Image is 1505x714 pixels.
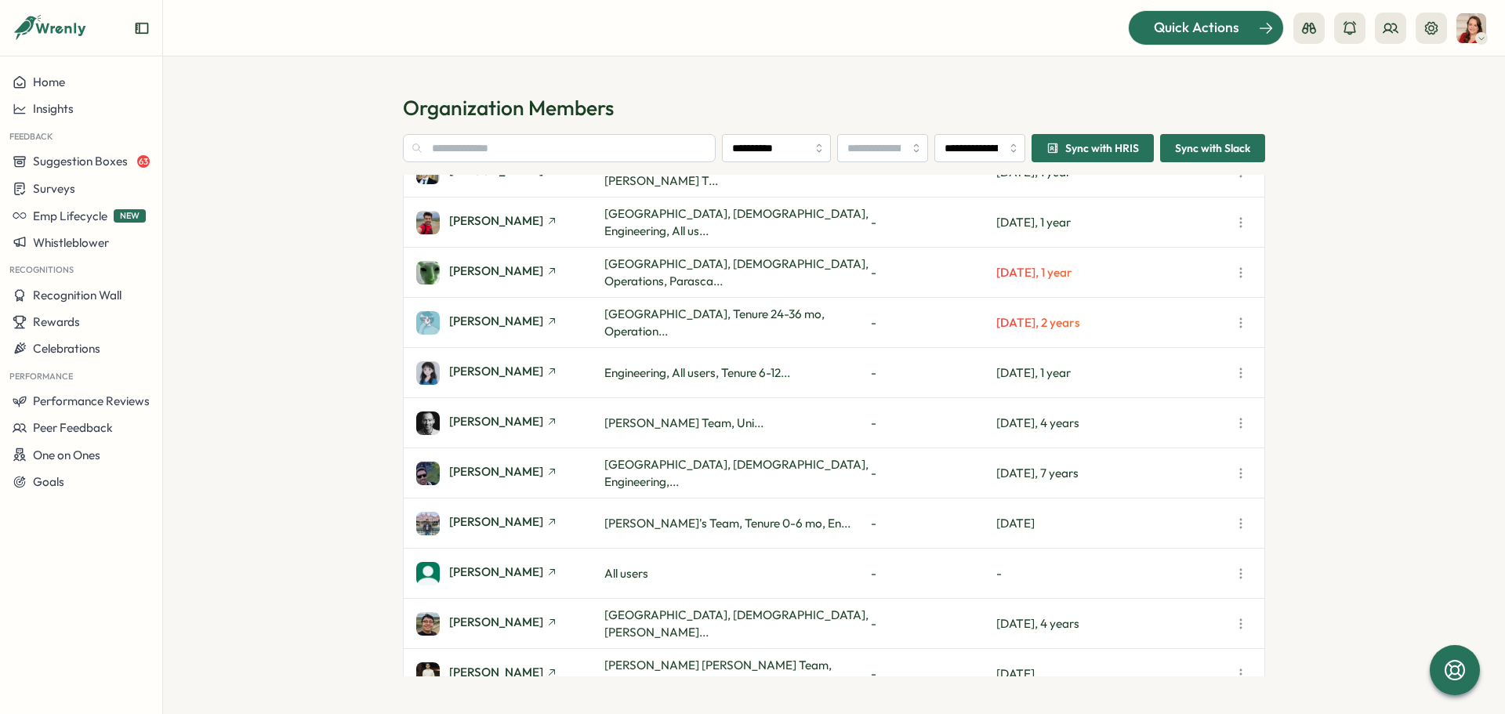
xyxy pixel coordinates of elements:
[871,615,996,632] p: -
[416,662,440,686] img: Hirdayam Narula
[33,420,113,435] span: Peer Feedback
[604,607,869,640] span: [GEOGRAPHIC_DATA], [DEMOGRAPHIC_DATA], [PERSON_NAME]...
[449,315,543,327] span: [PERSON_NAME]
[416,361,604,385] a: Gergana Minova[PERSON_NAME]
[996,415,1230,432] p: [DATE], 4 years
[403,94,1265,121] h1: Organization Members
[604,306,825,339] span: [GEOGRAPHIC_DATA], Tenure 24-36 mo, Operation...
[449,415,543,427] span: [PERSON_NAME]
[416,211,440,234] img: George Milescu
[449,466,543,477] span: [PERSON_NAME]
[416,361,440,385] img: Gergana Minova
[604,365,790,380] span: Engineering, All users, Tenure 6-12...
[604,566,648,581] span: All users
[604,256,869,288] span: [GEOGRAPHIC_DATA], [DEMOGRAPHIC_DATA], Operations, Parasca...
[996,515,1230,532] p: [DATE]
[416,261,604,285] a: George Morosanu[PERSON_NAME]
[416,512,604,535] a: Harshit Goyal[PERSON_NAME]
[33,341,100,356] span: Celebrations
[33,101,74,116] span: Insights
[604,658,832,690] span: [PERSON_NAME] [PERSON_NAME] Team, Tenure...
[871,214,996,231] p: -
[604,156,869,188] span: [GEOGRAPHIC_DATA], [DEMOGRAPHIC_DATA], [PERSON_NAME] T...
[1175,135,1250,161] span: Sync with Slack
[449,666,543,678] span: [PERSON_NAME]
[996,665,1230,683] p: [DATE]
[871,465,996,482] p: -
[416,612,604,636] a: Hideaki Naka[PERSON_NAME]
[416,612,440,636] img: Hideaki Naka
[1160,134,1265,162] button: Sync with Slack
[871,665,996,683] p: -
[416,261,440,285] img: George Morosanu
[604,457,869,489] span: [GEOGRAPHIC_DATA], [DEMOGRAPHIC_DATA], Engineering,...
[33,393,150,408] span: Performance Reviews
[996,264,1230,281] p: [DATE], 1 year
[1128,10,1284,45] button: Quick Actions
[449,165,543,176] span: [PERSON_NAME]
[996,364,1230,382] p: [DATE], 1 year
[871,364,996,382] p: -
[449,265,543,277] span: [PERSON_NAME]
[33,235,109,250] span: Whistleblower
[416,311,604,335] a: Georgiana-Maria Palade[PERSON_NAME]
[449,616,543,628] span: [PERSON_NAME]
[449,365,543,377] span: [PERSON_NAME]
[996,615,1230,632] p: [DATE], 4 years
[33,181,75,196] span: Surveys
[416,562,604,585] a: Harshit Singh[PERSON_NAME]
[871,314,996,332] p: -
[416,462,604,485] a: Giuseppe D'Elia[PERSON_NAME]
[1065,143,1139,154] span: Sync with HRIS
[33,448,100,462] span: One on Ones
[416,311,440,335] img: Georgiana-Maria Palade
[604,516,850,531] span: [PERSON_NAME]'s Team, Tenure 0-6 mo, En...
[996,214,1230,231] p: [DATE], 1 year
[416,462,440,485] img: Giuseppe D'Elia
[871,415,996,432] p: -
[416,411,604,435] a: Giacomo Mariotti[PERSON_NAME]
[604,206,869,238] span: [GEOGRAPHIC_DATA], [DEMOGRAPHIC_DATA], Engineering, All us...
[33,288,121,303] span: Recognition Wall
[996,465,1230,482] p: [DATE], 7 years
[871,565,996,582] p: -
[871,515,996,532] p: -
[604,415,763,430] span: [PERSON_NAME] Team, Uni...
[449,516,543,527] span: [PERSON_NAME]
[1154,17,1239,38] span: Quick Actions
[416,562,440,585] img: Harshit Singh
[996,314,1230,332] p: [DATE], 2 years
[33,208,107,223] span: Emp Lifecycle
[996,565,1230,582] p: -
[33,154,128,169] span: Suggestion Boxes
[416,662,604,686] a: Hirdayam Narula[PERSON_NAME]
[33,474,64,489] span: Goals
[416,512,440,535] img: Harshit Goyal
[114,209,146,223] span: NEW
[137,155,150,168] span: 63
[33,314,80,329] span: Rewards
[33,74,65,89] span: Home
[449,215,543,227] span: [PERSON_NAME]
[449,566,543,578] span: [PERSON_NAME]
[416,211,604,234] a: George Milescu[PERSON_NAME]
[1032,134,1154,162] button: Sync with HRIS
[416,411,440,435] img: Giacomo Mariotti
[1456,13,1486,43] img: Sophie Ashbury
[134,20,150,36] button: Expand sidebar
[871,264,996,281] p: -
